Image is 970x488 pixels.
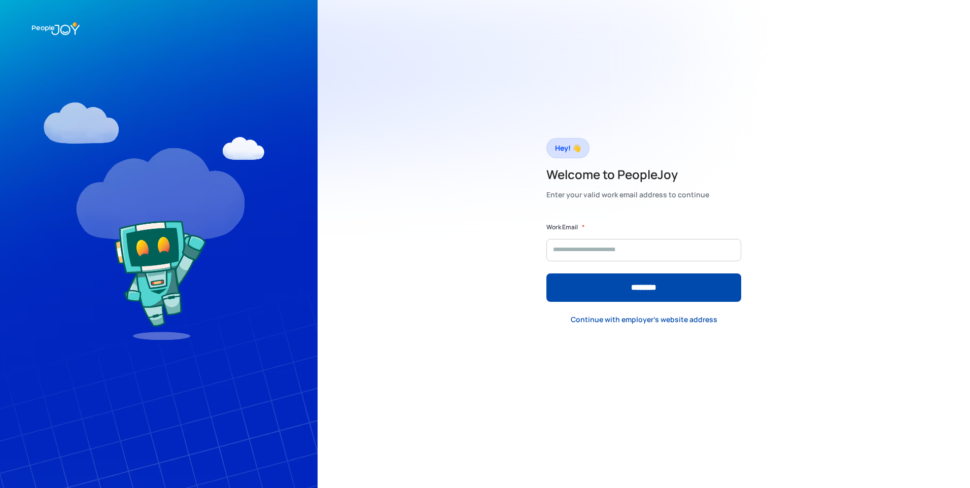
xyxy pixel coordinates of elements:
[555,141,581,155] div: Hey! 👋
[563,309,725,330] a: Continue with employer's website address
[546,222,578,232] label: Work Email
[546,166,709,183] h2: Welcome to PeopleJoy
[546,222,741,302] form: Form
[571,315,717,325] div: Continue with employer's website address
[546,188,709,202] div: Enter your valid work email address to continue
